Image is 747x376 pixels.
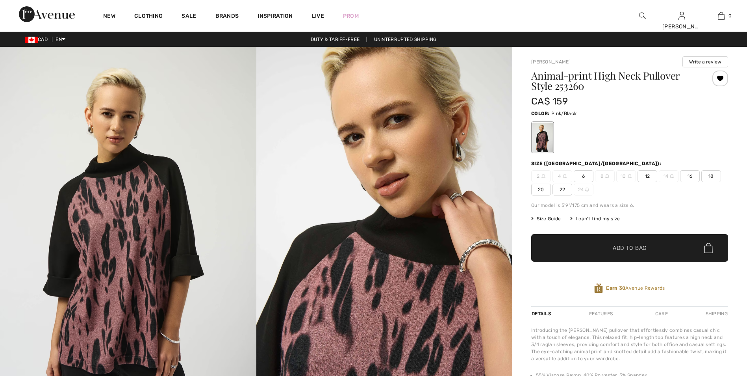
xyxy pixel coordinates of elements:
[682,56,728,67] button: Write a review
[551,111,576,116] span: Pink/Black
[531,170,551,182] span: 2
[552,170,572,182] span: 4
[531,71,695,91] h1: Animal-print High Neck Pullover Style 253260
[531,215,561,222] span: Size Guide
[134,13,163,21] a: Clothing
[343,12,359,20] a: Prom
[531,184,551,195] span: 20
[531,202,728,209] div: Our model is 5'9"/175 cm and wears a size 6.
[594,283,603,294] img: Avenue Rewards
[574,184,593,195] span: 24
[595,170,615,182] span: 8
[531,234,728,262] button: Add to Bag
[702,11,740,20] a: 0
[19,6,75,22] img: 1ère Avenue
[541,174,545,178] img: ring-m.svg
[103,13,115,21] a: New
[531,327,728,362] div: Introducing the [PERSON_NAME] pullover that effortlessly combines casual chic with a touch of ele...
[552,184,572,195] span: 22
[704,307,728,321] div: Shipping
[531,111,550,116] span: Color:
[606,285,665,292] span: Avenue Rewards
[531,59,571,65] a: [PERSON_NAME]
[531,160,663,167] div: Size ([GEOGRAPHIC_DATA]/[GEOGRAPHIC_DATA]):
[25,37,51,42] span: CAD
[570,215,620,222] div: I can't find my size
[605,174,609,178] img: ring-m.svg
[25,37,38,43] img: Canadian Dollar
[258,13,293,21] span: Inspiration
[649,307,675,321] div: Care
[606,285,625,291] strong: Earn 30
[563,174,567,178] img: ring-m.svg
[532,123,553,152] div: Pink/Black
[678,11,685,20] img: My Info
[56,37,65,42] span: EN
[312,12,324,20] a: Live
[574,170,593,182] span: 6
[585,188,589,192] img: ring-m.svg
[662,22,701,31] div: [PERSON_NAME]
[182,13,196,21] a: Sale
[616,170,636,182] span: 10
[613,244,647,252] span: Add to Bag
[728,12,732,19] span: 0
[680,170,700,182] span: 16
[639,11,646,20] img: search the website
[628,174,632,178] img: ring-m.svg
[215,13,239,21] a: Brands
[701,170,721,182] span: 18
[678,12,685,19] a: Sign In
[531,307,553,321] div: Details
[638,170,657,182] span: 12
[704,243,713,253] img: Bag.svg
[718,11,725,20] img: My Bag
[531,96,568,107] span: CA$ 159
[582,307,619,321] div: Features
[670,174,674,178] img: ring-m.svg
[659,170,678,182] span: 14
